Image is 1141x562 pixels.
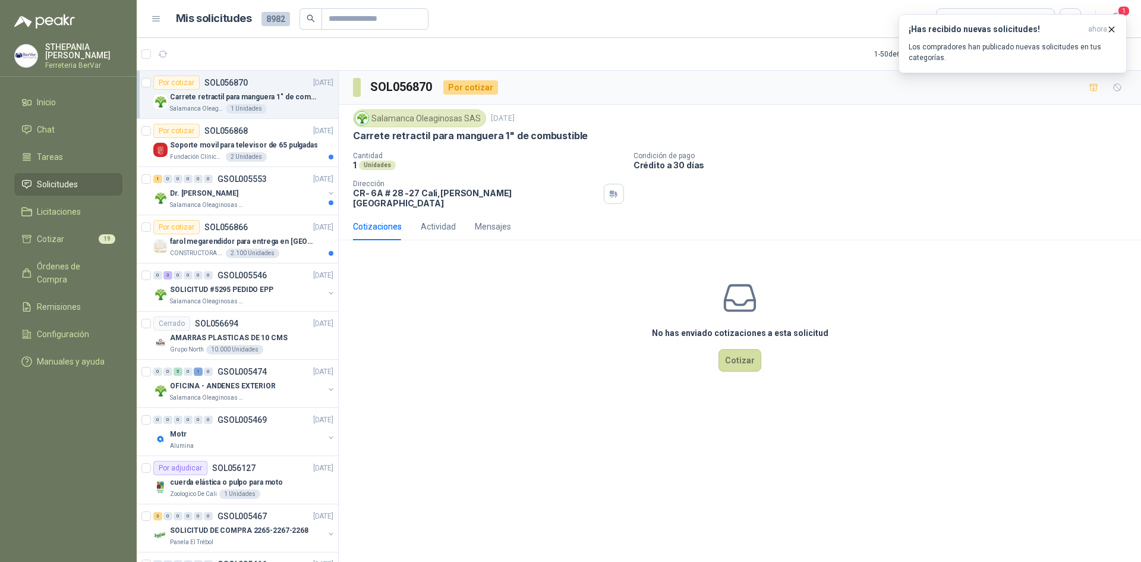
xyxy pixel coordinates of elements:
[137,456,338,504] a: Por adjudicarSOL056127[DATE] Company Logocuerda elástica o pulpo para motoZoologico De Cali1 Unid...
[14,228,122,250] a: Cotizar19
[37,260,111,286] span: Órdenes de Compra
[174,271,182,280] div: 0
[170,297,245,306] p: Salamanca Oleaginosas SAS
[204,271,213,280] div: 0
[1105,8,1127,30] button: 1
[204,223,248,231] p: SOL056866
[153,268,336,306] a: 0 3 0 0 0 0 GSOL005546[DATE] Company LogoSOLICITUD #5295 PEDIDO EPPSalamanca Oleaginosas SAS
[204,175,213,183] div: 0
[153,76,200,90] div: Por cotizar
[170,188,238,199] p: Dr. [PERSON_NAME]
[153,512,162,520] div: 3
[163,271,172,280] div: 3
[137,312,338,360] a: CerradoSOL056694[DATE] Company LogoAMARRAS PLASTICAS DE 10 CMSGrupo North10.000 Unidades
[37,178,78,191] span: Solicitudes
[153,239,168,253] img: Company Logo
[37,355,105,368] span: Manuales y ayuda
[170,525,308,536] p: SOLICITUD DE COMPRA 2265-2267-2268
[633,160,1136,170] p: Crédito a 30 días
[14,200,122,223] a: Licitaciones
[45,62,122,69] p: Ferreteria BerVar
[153,432,168,446] img: Company Logo
[370,78,434,96] h3: SOL056870
[909,42,1117,63] p: Los compradores han publicado nuevas solicitudes en tus categorías.
[218,512,267,520] p: GSOL005467
[170,489,217,499] p: Zoologico De Cali
[633,152,1136,160] p: Condición de pago
[174,512,182,520] div: 0
[174,368,182,376] div: 5
[355,112,368,125] img: Company Logo
[14,350,122,373] a: Manuales y ayuda
[153,365,336,403] a: 0 0 5 0 1 0 GSOL005474[DATE] Company LogoOFICINA - ANDENES EXTERIORSalamanca Oleaginosas SAS
[137,71,338,119] a: Por cotizarSOL056870[DATE] Company LogoCarrete retractil para manguera 1" de combustibleSalamanca...
[37,328,89,341] span: Configuración
[170,200,245,210] p: Salamanca Oleaginosas SAS
[170,104,223,114] p: Salamanca Oleaginosas SAS
[153,316,190,331] div: Cerrado
[153,461,207,475] div: Por adjudicar
[195,319,238,328] p: SOL056694
[218,175,267,183] p: GSOL005553
[170,393,245,403] p: Salamanca Oleaginosas SAS
[313,463,333,474] p: [DATE]
[219,489,260,499] div: 1 Unidades
[353,180,599,188] p: Dirección
[14,146,122,168] a: Tareas
[15,45,37,67] img: Company Logo
[652,326,828,340] h3: No has enviado cotizaciones a esta solicitud
[218,416,267,424] p: GSOL005469
[153,335,168,350] img: Company Logo
[353,152,624,160] p: Cantidad
[163,368,172,376] div: 0
[313,222,333,233] p: [DATE]
[353,188,599,208] p: CR- 6A # 28 -27 Cali , [PERSON_NAME][GEOGRAPHIC_DATA]
[170,345,204,354] p: Grupo North
[218,368,267,376] p: GSOL005474
[14,14,75,29] img: Logo peakr
[443,80,498,95] div: Por cotizar
[153,220,200,234] div: Por cotizar
[14,323,122,346] a: Configuración
[491,113,515,124] p: [DATE]
[1088,24,1107,34] span: ahora
[184,512,193,520] div: 0
[170,538,213,547] p: Panela El Trébol
[153,172,336,210] a: 1 0 0 0 0 0 GSOL005553[DATE] Company LogoDr. [PERSON_NAME]Salamanca Oleaginosas SAS
[163,416,172,424] div: 0
[226,104,267,114] div: 1 Unidades
[307,14,315,23] span: search
[153,143,168,157] img: Company Logo
[194,416,203,424] div: 0
[37,123,55,136] span: Chat
[170,249,223,258] p: CONSTRUCTORA GRUPO FIP
[37,233,64,246] span: Cotizar
[359,161,396,170] div: Unidades
[174,416,182,424] div: 0
[14,173,122,196] a: Solicitudes
[212,464,256,472] p: SOL056127
[313,125,333,137] p: [DATE]
[909,24,1083,34] h3: ¡Has recibido nuevas solicitudes!
[313,77,333,89] p: [DATE]
[153,509,336,547] a: 3 0 0 0 0 0 GSOL005467[DATE] Company LogoSOLICITUD DE COMPRA 2265-2267-2268Panela El Trébol
[153,175,162,183] div: 1
[153,191,168,205] img: Company Logo
[421,220,456,233] div: Actividad
[153,413,336,451] a: 0 0 0 0 0 0 GSOL005469[DATE] Company LogoMotrAlumina
[944,12,969,26] div: Todas
[37,96,56,109] span: Inicio
[475,220,511,233] div: Mensajes
[170,92,318,103] p: Carrete retractil para manguera 1" de combustible
[184,416,193,424] div: 0
[14,296,122,318] a: Remisiones
[353,220,402,233] div: Cotizaciones
[353,160,357,170] p: 1
[313,174,333,185] p: [DATE]
[153,416,162,424] div: 0
[206,345,263,354] div: 10.000 Unidades
[37,205,81,218] span: Licitaciones
[874,45,951,64] div: 1 - 50 de 6298
[184,368,193,376] div: 0
[194,512,203,520] div: 0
